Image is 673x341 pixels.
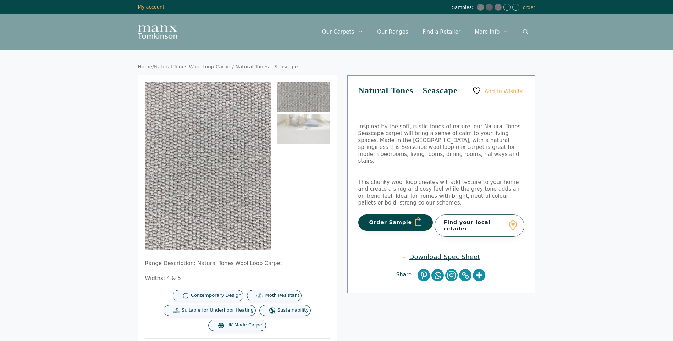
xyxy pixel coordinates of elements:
[486,4,493,11] img: Tomkinson Tweed - Donegal
[396,272,417,279] span: Share:
[358,123,521,151] span: Inspired by the soft, rustic tones of nature, our Natural Tones Seascape carpet will bring a sens...
[431,269,444,281] a: Whatsapp
[370,21,415,43] a: Our Ranges
[358,214,433,231] button: Order Sample
[358,144,519,164] span: his Seascape wool loop mix carpet is great for modern bedrooms, living rooms, dining rooms, hallw...
[315,21,535,43] nav: Primary
[445,269,458,281] a: Instagram
[277,307,309,313] span: Sustainability
[358,179,520,206] span: This chunky wool loop creates will add texture to your home and create a snug and cosy feel while...
[145,275,330,282] p: Widths: 4 & 5
[477,4,484,11] img: Calendar Trail - Compass Direction
[138,4,165,10] a: My account
[495,4,502,11] img: Tomkinson Plains - Argent
[265,292,299,298] span: Moth Resistant
[191,292,242,298] span: Contemporary Design
[154,64,232,69] a: Natural Tones Wool Loop Carpet
[418,269,430,281] a: Pinterest
[402,253,480,261] a: Download Spec Sheet
[138,64,153,69] a: Home
[516,21,535,43] a: Open Search Bar
[473,269,485,281] a: More
[452,5,475,11] span: Samples:
[472,86,524,95] a: Add to Wishlist
[468,21,515,43] a: More Info
[358,86,524,109] h1: Natural Tones – Seascape
[277,114,330,144] img: Natural Tones - Seascape - Image 2
[415,21,468,43] a: Find a Retailer
[138,64,535,70] nav: Breadcrumb
[435,214,524,236] a: Find your local retailer
[523,5,535,10] a: order
[226,322,264,328] span: UK Made Carpet
[315,21,370,43] a: Our Carpets
[145,260,330,267] p: Range Description: Natural Tones Wool Loop Carpet
[138,25,177,39] img: Manx Tomkinson
[182,307,254,313] span: Suitable for Underfloor Heating
[277,82,330,112] img: Natural Tones Seascape
[459,269,471,281] a: Copy Link
[485,88,524,94] span: Add to Wishlist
